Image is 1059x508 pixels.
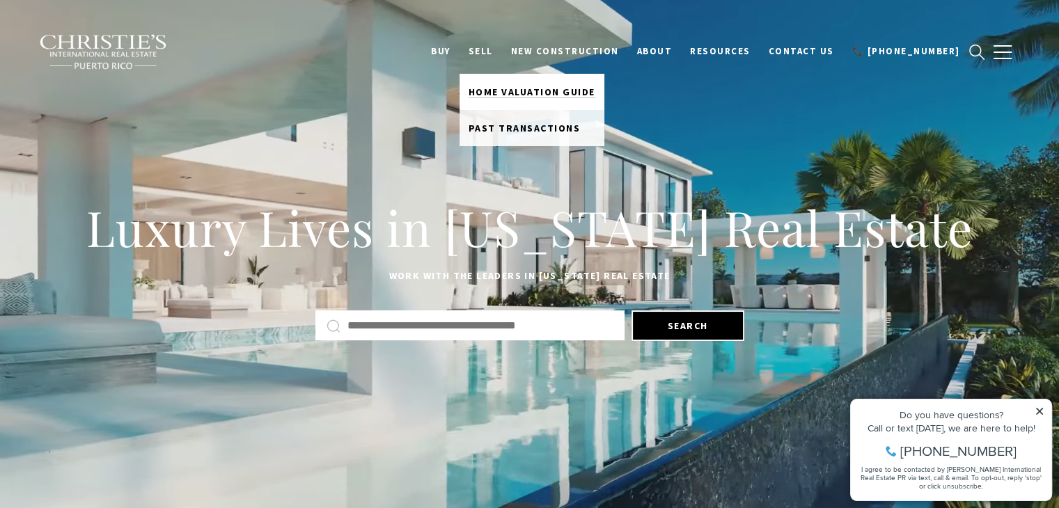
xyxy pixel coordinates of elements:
span: I agree to be contacted by [PERSON_NAME] International Real Estate PR via text, call & email. To ... [17,86,198,112]
a: Past Transactions [460,110,604,146]
div: Do you have questions? [15,31,201,41]
a: Resources [681,38,760,65]
span: Contact Us [769,45,834,57]
h1: Luxury Lives in [US_STATE] Real Estate [77,197,982,258]
div: Call or text [DATE], we are here to help! [15,45,201,54]
span: 📞 [PHONE_NUMBER] [852,45,960,57]
button: Search [632,310,744,341]
a: BUY [422,38,460,65]
a: About [628,38,682,65]
a: Home Valuation Guide [460,74,604,110]
span: [PHONE_NUMBER] [57,65,173,79]
input: Search by Address, City, or Neighborhood [347,317,613,335]
img: Christie's International Real Estate black text logo [39,34,168,70]
span: Past Transactions [469,122,581,134]
span: Home Valuation Guide [469,86,595,98]
a: SELL [460,38,502,65]
span: New Construction [511,45,619,57]
a: call 9393373000 [843,38,969,65]
a: New Construction [502,38,628,65]
p: Work with the leaders in [US_STATE] Real Estate [77,268,982,285]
